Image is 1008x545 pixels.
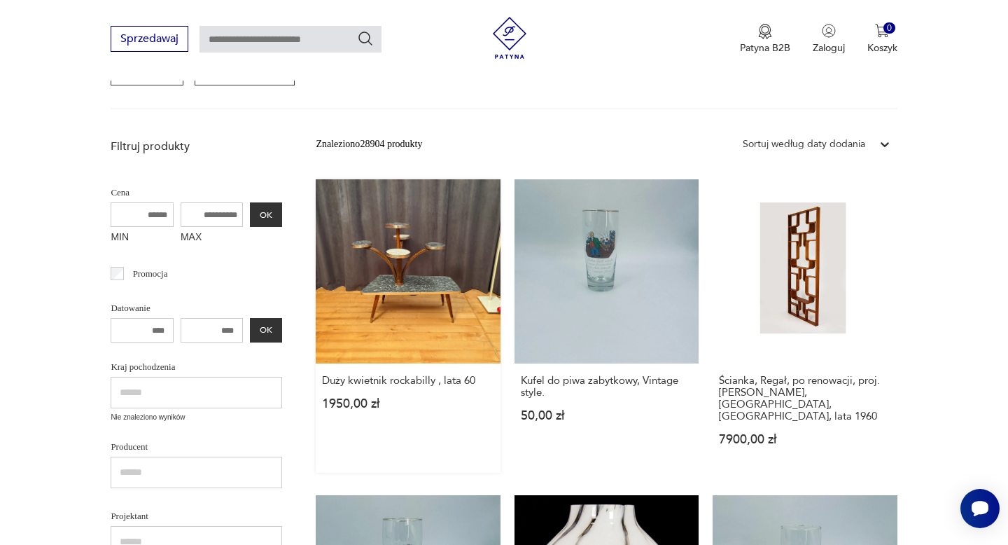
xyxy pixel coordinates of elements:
p: Nie znaleziono wyników [111,412,282,423]
button: OK [250,318,282,343]
button: Patyna B2B [740,24,790,55]
a: Duży kwietnik rockabilly , lata 60Duży kwietnik rockabilly , lata 601950,00 zł [316,179,500,473]
p: 7900,00 zł [719,434,890,446]
button: Szukaj [357,30,374,47]
p: Zaloguj [813,41,845,55]
p: Promocja [133,266,168,282]
p: 1950,00 zł [322,398,493,410]
label: MIN [111,227,174,249]
h3: Duży kwietnik rockabilly , lata 60 [322,375,493,387]
label: MAX [181,227,244,249]
p: Datowanie [111,301,282,316]
p: Kraj pochodzenia [111,359,282,375]
h3: Kufel do piwa zabytkowy, Vintage style. [521,375,692,399]
button: 0Koszyk [867,24,897,55]
img: Ikonka użytkownika [822,24,836,38]
p: Cena [111,185,282,200]
button: Sprzedawaj [111,26,188,52]
p: 50,00 zł [521,410,692,422]
div: 0 [883,22,895,34]
h3: Ścianka, Regał, po renowacji, proj. [PERSON_NAME], [GEOGRAPHIC_DATA], [GEOGRAPHIC_DATA], lata 1960 [719,375,890,422]
a: Ścianka, Regał, po renowacji, proj. Ludvik Volak, Holesov, Czechy, lata 1960Ścianka, Regał, po re... [713,179,897,473]
div: Sortuj według daty dodania [743,137,865,152]
p: Projektant [111,509,282,524]
a: Kufel do piwa zabytkowy, Vintage style.Kufel do piwa zabytkowy, Vintage style.50,00 zł [514,179,699,473]
button: Zaloguj [813,24,845,55]
p: Producent [111,439,282,455]
button: OK [250,202,282,227]
p: Filtruj produkty [111,139,282,154]
p: Patyna B2B [740,41,790,55]
a: Sprzedawaj [111,35,188,45]
iframe: Smartsupp widget button [960,489,1000,528]
img: Patyna - sklep z meblami i dekoracjami vintage [489,17,531,59]
img: Ikona medalu [758,24,772,39]
p: Koszyk [867,41,897,55]
img: Ikona koszyka [875,24,889,38]
a: Ikona medaluPatyna B2B [740,24,790,55]
div: Znaleziono 28904 produkty [316,137,422,152]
